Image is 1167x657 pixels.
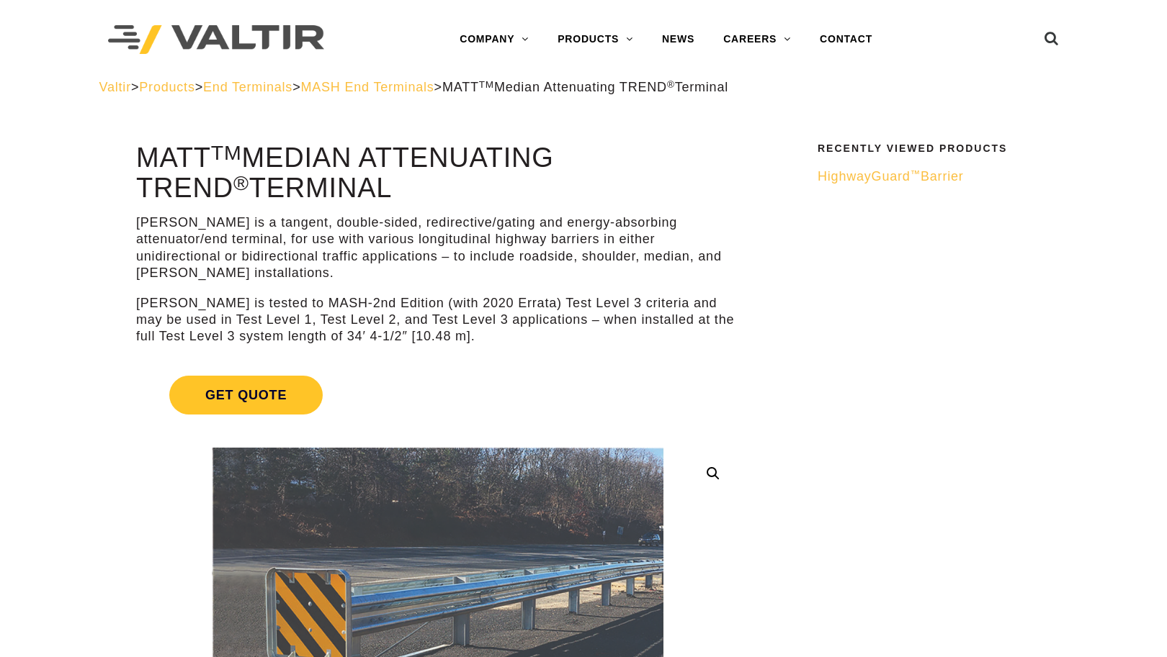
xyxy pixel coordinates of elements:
[139,80,194,94] a: Products
[543,25,648,54] a: PRODUCTS
[667,79,675,90] sup: ®
[818,168,1059,185] a: HighwayGuard™Barrier
[108,25,324,55] img: Valtir
[911,168,921,179] sup: ™
[818,143,1059,154] h2: Recently Viewed Products
[99,79,1068,96] div: > > > >
[442,80,728,94] span: MATT Median Attenuating TREND Terminal
[136,295,739,345] p: [PERSON_NAME] is tested to MASH-2nd Edition (with 2020 Errata) Test Level 3 criteria and may be u...
[300,80,434,94] a: MASH End Terminals
[805,25,887,54] a: CONTACT
[203,80,292,94] a: End Terminals
[445,25,543,54] a: COMPANY
[479,79,494,90] sup: TM
[136,214,739,282] p: [PERSON_NAME] is a tangent, double-sided, redirective/gating and energy-absorbing attenuator/end ...
[233,171,249,194] sup: ®
[169,376,323,414] span: Get Quote
[648,25,709,54] a: NEWS
[136,358,739,432] a: Get Quote
[99,80,130,94] a: Valtir
[818,169,964,183] span: HighwayGuard Barrier
[136,143,739,204] h1: MATT Median Attenuating TREND Terminal
[709,25,805,54] a: CAREERS
[211,141,242,164] sup: TM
